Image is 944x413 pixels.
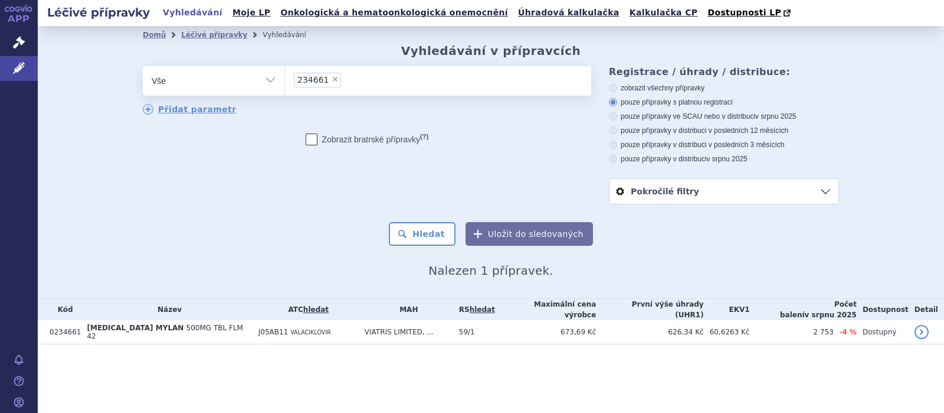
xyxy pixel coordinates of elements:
a: Moje LP [229,5,274,21]
button: Hledat [389,222,455,246]
a: Léčivé přípravky [181,31,247,39]
th: Kód [44,299,81,320]
a: Pokročilé filtry [609,179,838,204]
span: Dostupnosti LP [707,8,781,17]
h3: Registrace / úhrady / distribuce: [609,66,839,77]
span: -4 % [840,327,857,336]
h2: Léčivé přípravky [38,4,159,21]
span: 59/1 [459,328,475,336]
label: pouze přípravky ve SCAU nebo v distribuci [609,112,839,121]
button: Uložit do sledovaných [466,222,593,246]
a: Dostupnosti LP [704,5,796,21]
td: Dostupný [857,320,909,344]
th: Počet balení [750,299,857,320]
label: pouze přípravky v distribuci v posledních 12 měsících [609,126,839,135]
th: Maximální cena výrobce [495,299,596,320]
td: 2 753 [750,320,834,344]
th: ATC [253,299,359,320]
a: Kalkulačka CP [626,5,702,21]
th: Dostupnost [857,299,909,320]
span: J05AB11 [258,328,289,336]
th: Detail [909,299,944,320]
th: EKV1 [704,299,750,320]
h2: Vyhledávání v přípravcích [401,44,581,58]
label: zobrazit všechny přípravky [609,83,839,93]
a: Onkologická a hematoonkologická onemocnění [277,5,512,21]
input: 234661 [345,72,351,87]
td: 626,34 Kč [596,320,703,344]
span: [MEDICAL_DATA] MYLAN [87,324,183,332]
span: 234661 [297,76,329,84]
span: VALACIKLOVIR [290,329,331,336]
span: v srpnu 2025 [805,311,857,319]
a: hledat [470,305,495,314]
th: Název [81,299,252,320]
a: detail [914,325,929,339]
label: Zobrazit bratrské přípravky [306,134,429,145]
th: První výše úhrady (UHR1) [596,299,703,320]
a: Přidat parametr [143,104,237,115]
a: Domů [143,31,166,39]
span: v srpnu 2025 [755,112,796,121]
th: MAH [359,299,453,320]
a: Úhradová kalkulačka [514,5,623,21]
span: v srpnu 2025 [706,155,747,163]
label: pouze přípravky s platnou registrací [609,97,839,107]
label: pouze přípravky v distribuci [609,154,839,164]
th: RS [453,299,495,320]
abbr: (?) [420,133,428,141]
label: pouze přípravky v distribuci v posledních 3 měsících [609,140,839,149]
td: VIATRIS LIMITED, ... [359,320,453,344]
li: Vyhledávání [263,26,322,44]
td: 60,6263 Kč [704,320,750,344]
span: × [332,76,339,83]
span: Nalezen 1 přípravek. [428,264,553,278]
a: Vyhledávání [159,5,226,21]
td: 0234661 [44,320,81,344]
span: 500MG TBL FLM 42 [87,324,242,340]
td: 673,69 Kč [495,320,596,344]
a: hledat [303,305,329,314]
